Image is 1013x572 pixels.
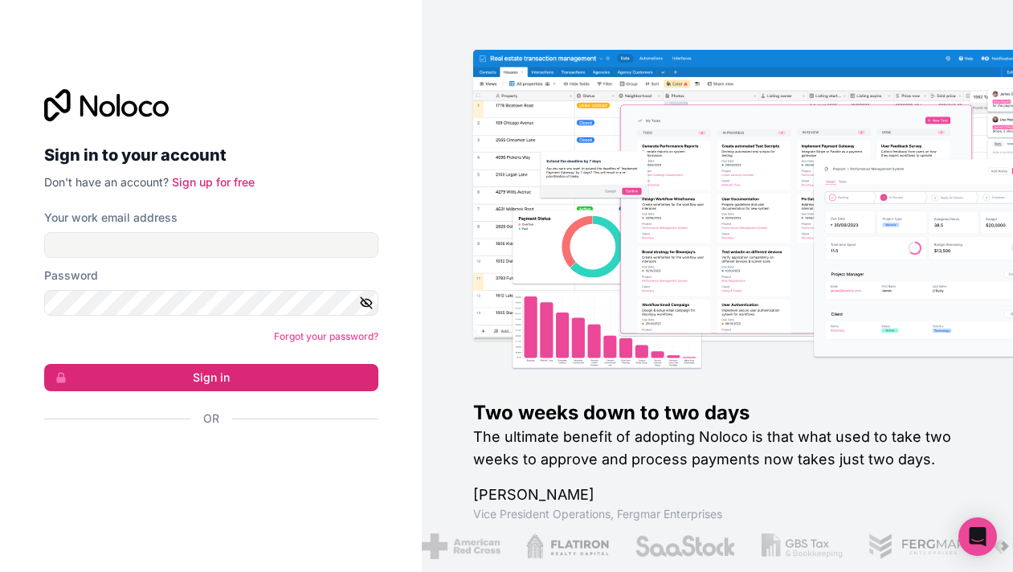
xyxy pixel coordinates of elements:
img: /assets/saastock-C6Zbiodz.png [633,533,734,559]
img: /assets/gbstax-C-GtDUiK.png [760,533,841,559]
img: /assets/fergmar-CudnrXN5.png [867,533,965,559]
h1: Vice President Operations , Fergmar Enterprises [473,506,962,522]
h1: [PERSON_NAME] [473,484,962,506]
img: /assets/american-red-cross-BAupjrZR.png [421,533,499,559]
img: /assets/flatiron-C8eUkumj.png [525,533,608,559]
input: Password [44,290,378,316]
h1: Two weeks down to two days [473,400,962,426]
iframe: Sign in with Google Button [36,444,374,480]
h2: Sign in to your account [44,141,378,170]
div: Open Intercom Messenger [958,517,997,556]
label: Password [44,268,98,284]
span: Or [203,411,219,427]
a: Forgot your password? [274,330,378,342]
span: Don't have an account? [44,175,169,189]
a: Sign up for free [172,175,255,189]
input: Email address [44,232,378,258]
label: Your work email address [44,210,178,226]
h2: The ultimate benefit of adopting Noloco is that what used to take two weeks to approve and proces... [473,426,962,471]
button: Sign in [44,364,378,391]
